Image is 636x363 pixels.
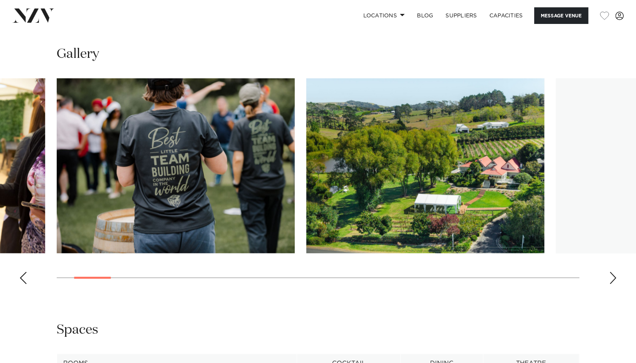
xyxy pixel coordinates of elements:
h2: Spaces [57,321,98,338]
a: Capacities [483,7,529,24]
swiper-slide: 2 / 30 [57,78,295,253]
a: SUPPLIERS [439,7,483,24]
button: Message Venue [534,7,588,24]
img: nzv-logo.png [12,8,54,22]
swiper-slide: 3 / 30 [306,78,544,253]
a: BLOG [411,7,439,24]
h2: Gallery [57,46,99,63]
a: Locations [357,7,411,24]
